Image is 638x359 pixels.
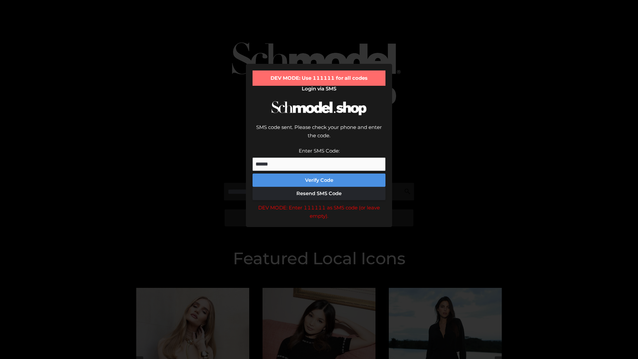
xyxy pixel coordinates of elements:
img: Schmodel Logo [269,95,369,121]
h2: Login via SMS [253,86,385,92]
div: DEV MODE: Use 111111 for all codes [253,70,385,86]
label: Enter SMS Code: [299,148,340,154]
div: DEV MODE: Enter 111111 as SMS code (or leave empty). [253,203,385,220]
button: Resend SMS Code [253,187,385,200]
div: SMS code sent. Please check your phone and enter the code. [253,123,385,147]
button: Verify Code [253,174,385,187]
